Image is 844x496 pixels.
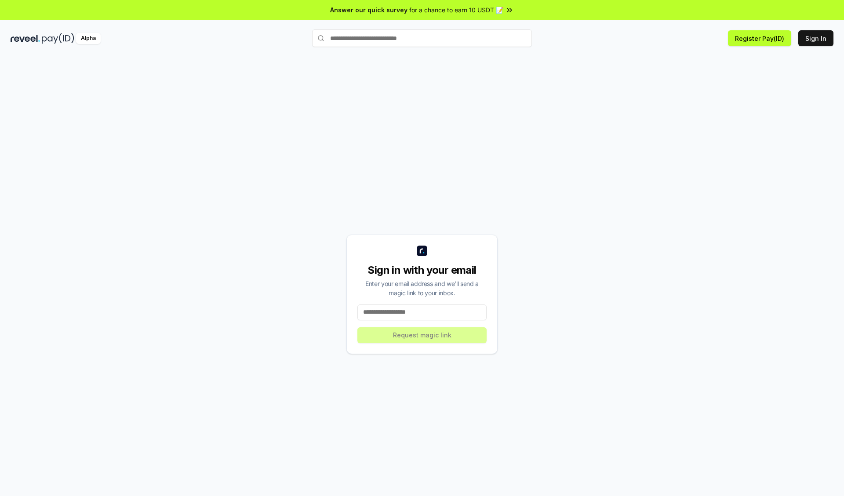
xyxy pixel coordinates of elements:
img: pay_id [42,33,74,44]
button: Register Pay(ID) [728,30,791,46]
div: Sign in with your email [357,263,487,277]
div: Enter your email address and we’ll send a magic link to your inbox. [357,279,487,297]
div: Alpha [76,33,101,44]
img: logo_small [417,246,427,256]
img: reveel_dark [11,33,40,44]
span: Answer our quick survey [330,5,407,14]
button: Sign In [798,30,833,46]
span: for a chance to earn 10 USDT 📝 [409,5,503,14]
